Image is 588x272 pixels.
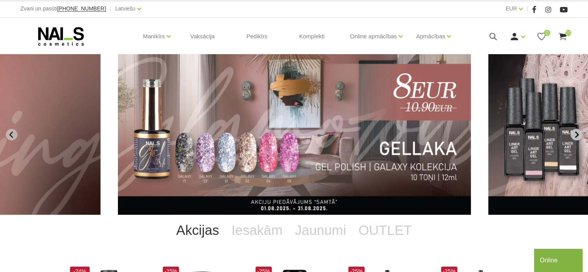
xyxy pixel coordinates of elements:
span: | [527,4,528,14]
span: [PHONE_NUMBER] [57,5,106,12]
button: Previous slide [6,129,17,140]
a: Manikīrs [143,21,165,52]
a: Komplekti [293,18,331,55]
a: 0 [537,32,546,41]
a: 20 [558,32,568,41]
span: 20 [565,30,571,36]
span: 0 [544,30,550,36]
a: [PHONE_NUMBER] [57,6,106,12]
a: Pedikīrs [240,18,273,55]
div: Zvani un pasūti [20,4,106,14]
a: Akcijas [170,215,225,246]
a: Latviešu [115,4,135,13]
a: Iesakām [225,215,289,246]
a: OUTLET [352,215,418,246]
button: Next slide [571,129,582,140]
span: | [110,4,111,14]
a: Vaksācija [184,18,221,55]
li: 7 of 14 [118,54,471,215]
a: Apmācības [416,21,445,52]
a: Online apmācības [350,21,397,52]
iframe: chat widget [534,247,584,272]
a: Jaunumi [289,215,352,246]
a: EUR [506,4,517,13]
